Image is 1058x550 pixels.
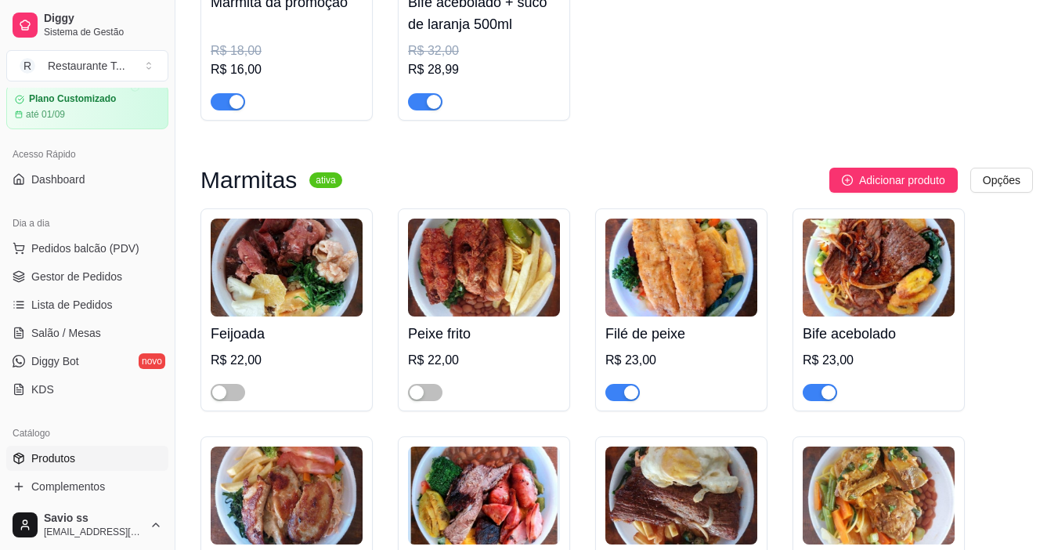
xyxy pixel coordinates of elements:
span: Pedidos balcão (PDV) [31,241,139,256]
a: Diggy Botnovo [6,349,168,374]
span: Diggy [44,12,162,26]
span: Savio ss [44,512,143,526]
span: Opções [983,172,1020,189]
span: Diggy Bot [31,353,79,369]
span: Adicionar produto [859,172,945,189]
span: Produtos [31,450,75,466]
a: Salão / Mesas [6,320,168,346]
img: product-image [211,447,363,545]
span: Salão / Mesas [31,325,101,341]
img: product-image [408,219,560,317]
a: Lista de Pedidos [6,292,168,317]
img: product-image [211,219,363,317]
article: Plano Customizado [29,93,116,105]
span: Gestor de Pedidos [31,269,122,284]
button: Pedidos balcão (PDV) [6,236,168,261]
article: até 01/09 [26,108,65,121]
span: Sistema de Gestão [44,26,162,38]
img: product-image [408,447,560,545]
span: Complementos [31,479,105,494]
h4: Bife acebolado [803,323,955,345]
h4: Feijoada [211,323,363,345]
a: Gestor de Pedidos [6,264,168,289]
div: R$ 22,00 [408,351,560,370]
span: KDS [31,382,54,397]
a: Dashboard [6,167,168,192]
a: Plano Customizadoaté 01/09 [6,85,168,129]
span: Dashboard [31,172,85,187]
div: Catálogo [6,421,168,446]
div: Dia a dia [6,211,168,236]
div: R$ 16,00 [211,60,363,79]
span: R [20,58,35,74]
div: Restaurante T ... [48,58,125,74]
button: Opções [970,168,1033,193]
button: Adicionar produto [829,168,958,193]
h4: Peixe frito [408,323,560,345]
div: R$ 22,00 [211,351,363,370]
a: Complementos [6,474,168,499]
a: KDS [6,377,168,402]
span: plus-circle [842,175,853,186]
img: product-image [605,219,757,317]
sup: ativa [309,172,341,188]
img: product-image [803,447,955,545]
div: R$ 18,00 [211,42,363,60]
div: R$ 32,00 [408,42,560,60]
a: DiggySistema de Gestão [6,6,168,44]
a: Produtos [6,446,168,471]
button: Savio ss[EMAIL_ADDRESS][DOMAIN_NAME] [6,506,168,544]
h4: Filé de peixe [605,323,757,345]
h3: Marmitas [200,171,297,190]
div: R$ 28,99 [408,60,560,79]
span: [EMAIL_ADDRESS][DOMAIN_NAME] [44,526,143,538]
div: Acesso Rápido [6,142,168,167]
div: R$ 23,00 [605,351,757,370]
span: Lista de Pedidos [31,297,113,313]
div: R$ 23,00 [803,351,955,370]
img: product-image [605,447,757,545]
img: product-image [803,219,955,317]
button: Select a team [6,50,168,81]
